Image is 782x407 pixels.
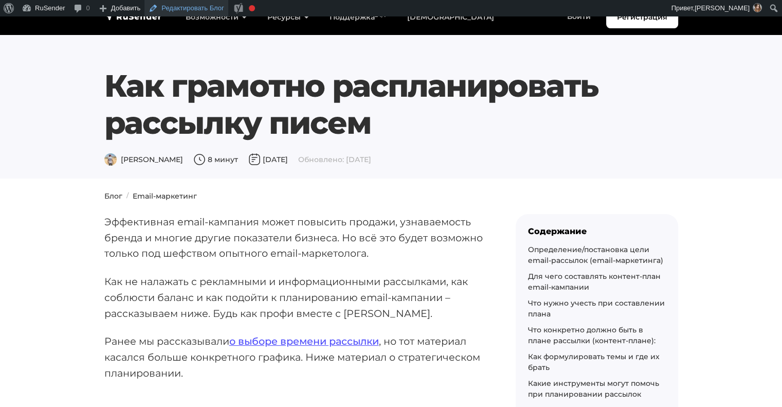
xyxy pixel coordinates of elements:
[319,7,397,28] a: Поддержка24/7
[557,6,601,27] a: Войти
[193,155,238,164] span: 8 минут
[122,191,197,202] li: Email-маркетинг
[104,214,483,261] p: Эффективная email-кампания может повысить продажи, узнаваемость бренда и многие другие показатели...
[528,298,665,318] a: Что нужно учесть при составлении плана
[193,153,206,166] img: Время чтения
[104,274,483,321] p: Как не налажать с рекламными и информационными рассылками, как соблюсти баланс и как подойти к пл...
[248,153,261,166] img: Дата публикации
[248,155,288,164] span: [DATE]
[175,7,257,28] a: Возможности
[257,7,319,28] a: Ресурсы
[104,11,162,22] img: RuSender
[104,155,183,164] span: [PERSON_NAME]
[104,333,483,381] p: Ранее мы рассказывали , но тот материал касался больше конкретного графика. Ниже материал о страт...
[397,7,504,28] a: [DEMOGRAPHIC_DATA]
[528,226,666,236] div: Содержание
[528,245,663,265] a: Определение/постановка цели email-рассылок (email-маркетинга)
[249,5,255,11] div: Фокусная ключевая фраза не установлена
[298,155,371,164] span: Обновлено: [DATE]
[104,67,629,141] h1: Как грамотно распланировать рассылку писем
[528,379,659,399] a: Какие инструменты могут помочь при планировании рассылок
[98,191,684,202] nav: breadcrumb
[528,325,656,345] a: Что конкретно должно быть в плане рассылки (контент-плане):
[375,12,387,19] sup: 24/7
[104,191,122,201] a: Блог
[229,335,379,347] a: о выборе времени рассылки
[528,352,660,372] a: Как формулировать темы и где их брать
[695,4,750,12] span: [PERSON_NAME]
[528,272,661,292] a: Для чего составлять контент-план email-кампании
[606,6,678,28] a: Регистрация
